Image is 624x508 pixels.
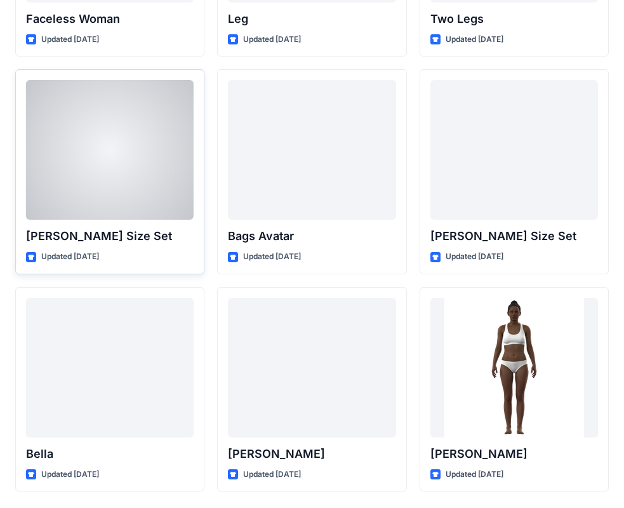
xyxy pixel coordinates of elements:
[26,298,194,438] a: Bella
[26,445,194,463] p: Bella
[243,468,301,481] p: Updated [DATE]
[446,33,503,46] p: Updated [DATE]
[41,33,99,46] p: Updated [DATE]
[446,250,503,264] p: Updated [DATE]
[228,227,395,245] p: Bags Avatar
[228,445,395,463] p: [PERSON_NAME]
[446,468,503,481] p: Updated [DATE]
[41,468,99,481] p: Updated [DATE]
[228,298,395,438] a: Emma
[26,10,194,28] p: Faceless Woman
[26,80,194,220] a: Oliver Size Set
[243,250,301,264] p: Updated [DATE]
[430,10,598,28] p: Two Legs
[430,227,598,245] p: [PERSON_NAME] Size Set
[228,80,395,220] a: Bags Avatar
[430,298,598,438] a: Gabrielle
[430,80,598,220] a: Olivia Size Set
[430,445,598,463] p: [PERSON_NAME]
[26,227,194,245] p: [PERSON_NAME] Size Set
[41,250,99,264] p: Updated [DATE]
[243,33,301,46] p: Updated [DATE]
[228,10,395,28] p: Leg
